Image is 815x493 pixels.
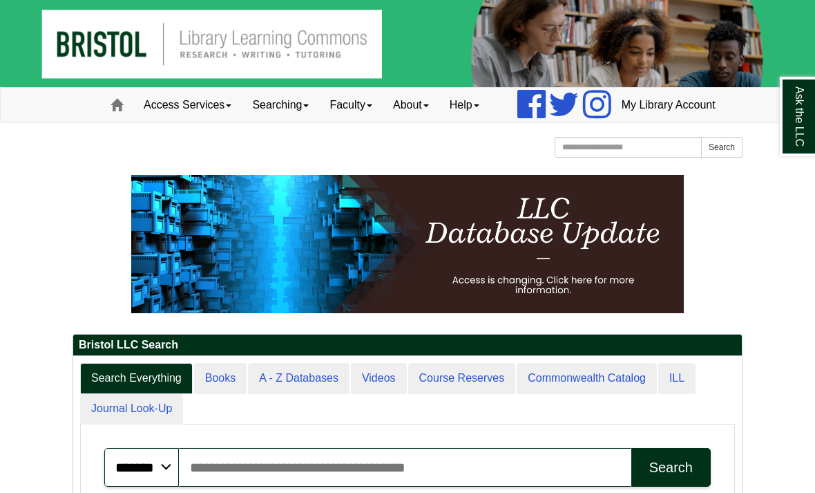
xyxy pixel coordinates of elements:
button: Search [701,137,742,158]
a: Access Services [133,88,242,122]
div: Search [649,460,693,476]
a: Help [439,88,490,122]
a: A - Z Databases [248,363,349,394]
a: Course Reserves [408,363,516,394]
img: HTML tutorial [131,175,684,313]
h2: Bristol LLC Search [73,335,742,356]
a: My Library Account [611,88,726,122]
button: Search [631,448,711,487]
a: Faculty [319,88,383,122]
a: Searching [242,88,319,122]
a: ILL [658,363,696,394]
a: Videos [351,363,407,394]
a: Commonwealth Catalog [517,363,657,394]
a: Books [194,363,247,394]
a: About [383,88,439,122]
a: Search Everything [80,363,193,394]
a: Journal Look-Up [80,393,183,425]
